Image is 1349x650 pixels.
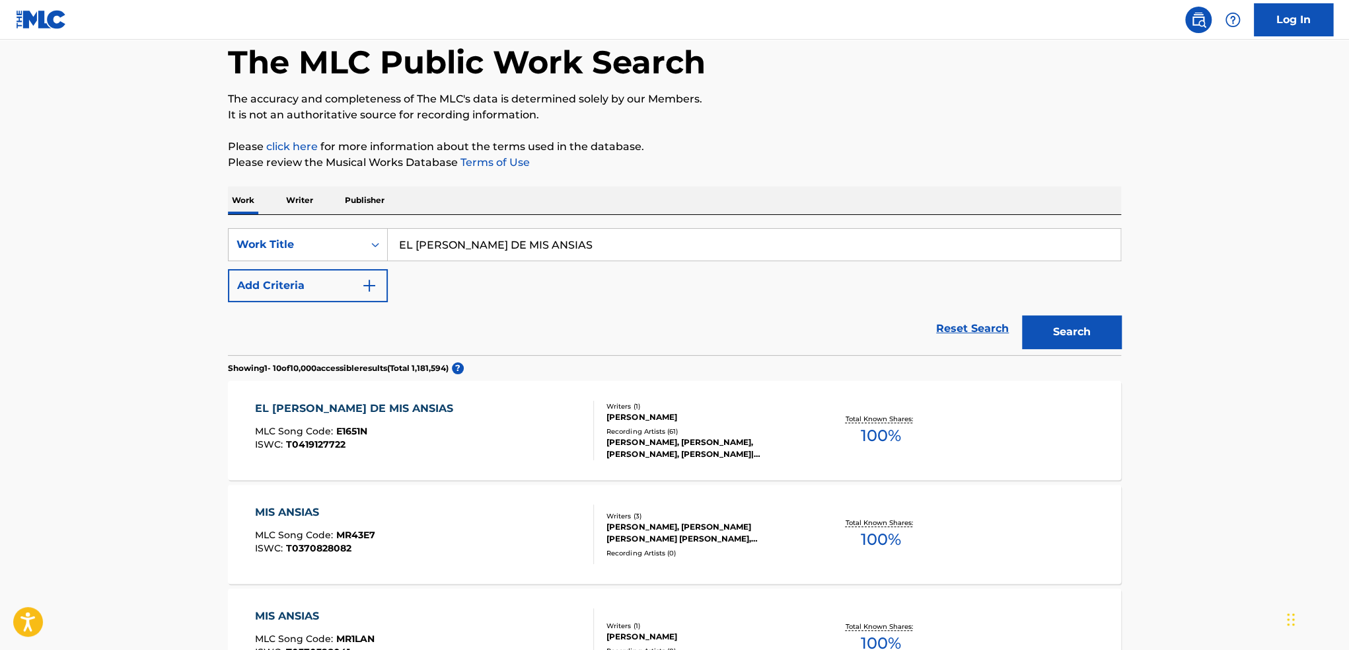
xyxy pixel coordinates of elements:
p: Writer [282,186,317,214]
p: It is not an authoritative source for recording information. [228,107,1121,123]
div: Recording Artists ( 0 ) [606,548,806,558]
img: help [1225,12,1241,28]
a: Log In [1254,3,1333,36]
div: Writers ( 3 ) [606,511,806,521]
div: Help [1220,7,1246,33]
span: MR1LAN [336,633,375,645]
div: Writers ( 1 ) [606,621,806,631]
span: 100 % [860,528,900,551]
h1: The MLC Public Work Search [228,42,706,82]
div: [PERSON_NAME], [PERSON_NAME], [PERSON_NAME], [PERSON_NAME]|[PERSON_NAME], [PERSON_NAME] [606,436,806,460]
div: Recording Artists ( 61 ) [606,427,806,436]
span: ? [452,362,464,374]
span: MLC Song Code : [255,633,336,645]
p: Showing 1 - 10 of 10,000 accessible results (Total 1,181,594 ) [228,362,449,374]
a: EL [PERSON_NAME] DE MIS ANSIASMLC Song Code:E1651NISWC:T0419127722Writers (1)[PERSON_NAME]Recordi... [228,381,1121,480]
p: Work [228,186,258,214]
div: MIS ANSIAS [255,505,375,520]
form: Search Form [228,228,1121,355]
span: T0370828082 [286,542,351,554]
p: Total Known Shares: [845,622,916,631]
div: Drag [1287,600,1295,639]
img: 9d2ae6d4665cec9f34b9.svg [361,278,377,294]
p: Please review the Musical Works Database [228,155,1121,171]
span: MLC Song Code : [255,529,336,541]
div: [PERSON_NAME] [606,411,806,423]
p: Publisher [341,186,388,214]
img: search [1190,12,1206,28]
div: MIS ANSIAS [255,608,375,624]
span: ISWC : [255,438,286,450]
div: [PERSON_NAME] [606,631,806,643]
span: MR43E7 [336,529,375,541]
a: Terms of Use [458,156,530,169]
span: T0419127722 [286,438,346,450]
button: Search [1022,315,1121,348]
div: EL [PERSON_NAME] DE MIS ANSIAS [255,401,460,417]
iframe: Chat Widget [1283,587,1349,650]
p: Total Known Shares: [845,518,916,528]
button: Add Criteria [228,269,388,302]
a: Public Search [1185,7,1212,33]
span: 100 % [860,424,900,448]
div: [PERSON_NAME], [PERSON_NAME] [PERSON_NAME] [PERSON_NAME], [PERSON_NAME] [606,521,806,545]
span: ISWC : [255,542,286,554]
a: Reset Search [930,314,1015,343]
div: Work Title [237,237,355,253]
p: Total Known Shares: [845,414,916,424]
p: Please for more information about the terms used in the database. [228,139,1121,155]
a: click here [266,140,318,153]
span: MLC Song Code : [255,425,336,437]
p: The accuracy and completeness of The MLC's data is determined solely by our Members. [228,91,1121,107]
span: E1651N [336,425,367,437]
div: Writers ( 1 ) [606,401,806,411]
a: MIS ANSIASMLC Song Code:MR43E7ISWC:T0370828082Writers (3)[PERSON_NAME], [PERSON_NAME] [PERSON_NAM... [228,485,1121,584]
img: MLC Logo [16,10,67,29]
